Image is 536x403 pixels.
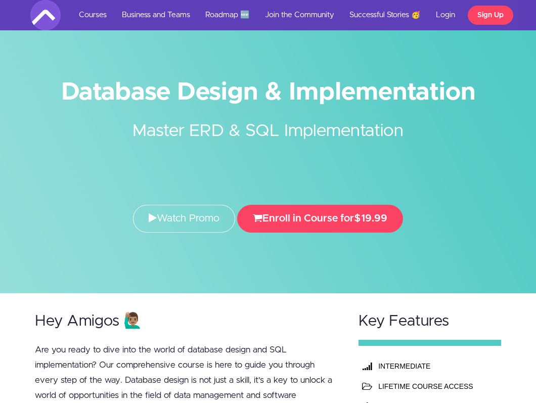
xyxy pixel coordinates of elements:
[359,313,501,330] h2: Key Features
[30,81,506,104] h1: Database Design & Implementation
[376,376,489,396] td: LIFETIME COURSE ACCESS
[237,205,403,233] button: Enroll in Course for$19.99
[133,205,235,233] a: Watch Promo
[354,213,387,223] span: $19.99
[35,313,339,330] h2: Hey Amigos 🙋🏽‍♂️
[376,356,489,376] th: INTERMEDIATE
[468,6,513,25] a: Sign Up
[78,104,458,180] h2: Master ERD & SQL Implementation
